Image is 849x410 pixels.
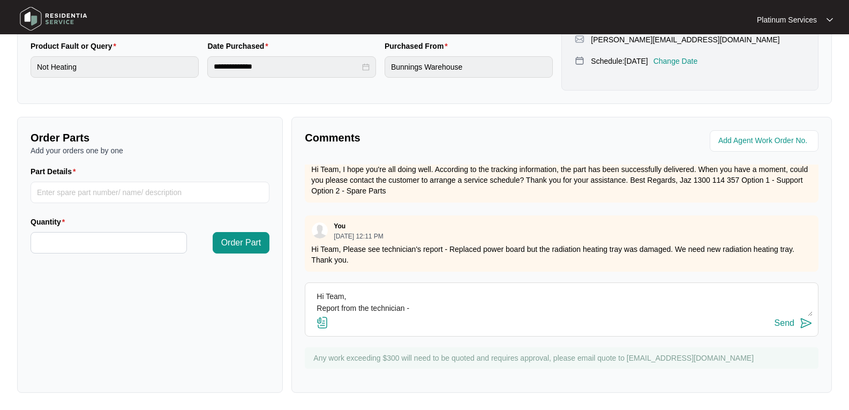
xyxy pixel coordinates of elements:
label: Quantity [31,217,69,227]
input: Product Fault or Query [31,56,199,78]
label: Product Fault or Query [31,41,121,51]
p: Schedule: [DATE] [591,56,648,66]
p: [DATE] 12:11 PM [334,233,383,240]
img: send-icon.svg [800,317,813,330]
p: Add your orders one by one [31,145,269,156]
button: Order Part [213,232,270,254]
p: You [334,222,345,230]
img: residentia service logo [16,3,91,35]
input: Quantity [31,233,186,253]
p: Platinum Services [757,14,817,25]
label: Date Purchased [207,41,272,51]
span: Order Part [221,236,261,249]
img: user.svg [312,222,328,238]
input: Date Purchased [214,61,359,72]
textarea: Hi Team, Report from the technician - [311,288,813,316]
img: map-pin [575,34,584,44]
p: Hi Team, Please see technician's report - Replaced power board but the radiation heating tray was... [311,244,812,265]
p: Hi Team, I hope you're all doing well. According to the tracking information, the part has been s... [311,164,812,196]
input: Part Details [31,182,269,203]
input: Purchased From [385,56,553,78]
img: dropdown arrow [827,17,833,23]
p: Change Date [653,56,698,66]
p: Comments [305,130,554,145]
img: file-attachment-doc.svg [316,316,329,329]
div: Send [775,318,794,328]
p: Any work exceeding $300 will need to be quoted and requires approval, please email quote to [EMAI... [313,353,813,363]
input: Add Agent Work Order No. [718,135,812,147]
img: map-pin [575,56,584,65]
label: Purchased From [385,41,452,51]
button: Send [775,316,813,331]
p: Order Parts [31,130,269,145]
p: [PERSON_NAME][EMAIL_ADDRESS][DOMAIN_NAME] [591,34,779,45]
label: Part Details [31,166,80,177]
